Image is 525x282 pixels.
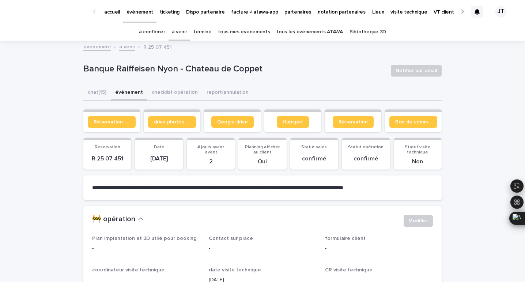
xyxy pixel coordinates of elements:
[111,85,147,101] button: événement
[218,23,270,41] a: tous mes événements
[408,217,428,225] span: Modifier
[88,116,136,128] a: Réservation client
[389,116,437,128] a: Bon de commande
[404,215,433,227] button: Modifier
[92,215,143,224] button: 🚧 opération
[209,236,253,241] span: Contact sur place
[154,145,165,149] span: Date
[154,119,190,125] span: drive photos coordinateur
[95,145,120,149] span: Reservation
[276,23,343,41] a: tous les événements ATAWA
[333,116,374,128] a: Réservation
[396,67,437,74] span: Notifier par email
[325,236,366,241] span: formulaire client
[495,6,507,18] div: JT
[191,158,230,165] p: 2
[139,23,165,41] a: à confirmer
[209,267,261,272] span: date visite technique
[398,158,437,165] p: Non
[92,267,165,272] span: coordinateur visite technique
[172,23,187,41] a: à venir
[92,215,135,224] h2: 🚧 opération
[94,119,130,125] span: Réservation client
[143,42,172,51] p: R 25 07 451
[245,145,280,155] span: Planning afficher au client
[348,145,384,149] span: Statut opération
[301,145,327,149] span: Statut sales
[295,155,334,162] p: confirmé
[339,119,368,125] span: Réservation
[92,236,197,241] span: Plan implantation et 3D utile pour booking
[15,4,86,19] img: Ls34BcGeRexTGTNfXpUC
[325,267,373,272] span: CR visite technique
[202,85,253,101] button: report/annulation
[139,155,178,162] p: [DATE]
[119,42,135,51] a: à venir
[346,155,385,162] p: confirmé
[325,245,433,252] p: -
[148,116,196,128] a: drive photos coordinateur
[391,65,442,77] button: Notifier par email
[243,158,282,165] p: Oui
[395,119,431,125] span: Bon de commande
[92,245,200,252] p: -
[350,23,386,41] a: Bibliothèque 3D
[211,116,254,128] a: Google drive
[83,42,111,51] a: événement
[405,145,431,155] span: Statut visite technique
[277,116,309,128] a: Hubspot
[197,145,224,155] span: # jours avant event
[147,85,202,101] button: checklist opération
[209,245,317,252] p: -
[83,64,385,74] p: Banque Raiffeisen Nyon - Chateau de Coppet
[83,85,111,101] button: chat (15)
[217,119,248,125] span: Google drive
[193,23,211,41] a: terminé
[88,155,127,162] p: R 25 07 451
[283,119,303,125] span: Hubspot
